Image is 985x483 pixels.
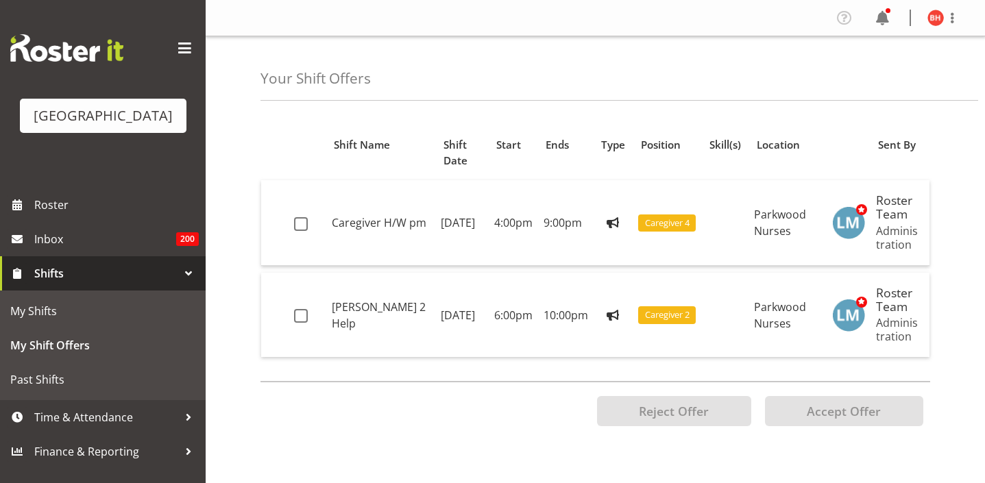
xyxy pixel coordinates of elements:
[443,137,481,169] div: Shift Date
[326,273,435,358] td: [PERSON_NAME] 2 Help
[546,137,585,153] div: Ends
[832,206,865,239] img: lesley-mckenzie127.jpg
[639,403,709,419] span: Reject Offer
[34,407,178,428] span: Time & Attendance
[334,137,428,153] div: Shift Name
[489,273,538,358] td: 6:00pm
[34,106,173,126] div: [GEOGRAPHIC_DATA]
[765,396,923,426] button: Accept Offer
[876,224,919,251] p: Administration
[34,263,178,284] span: Shifts
[176,232,199,246] span: 200
[10,369,195,390] span: Past Shifts
[749,273,827,358] td: Parkwood Nurses
[749,180,827,266] td: Parkwood Nurses
[876,316,919,343] p: Administration
[3,328,202,362] a: My Shift Offers
[876,286,919,314] h5: Roster Team
[832,299,865,332] img: lesley-mckenzie127.jpg
[435,180,488,266] td: [DATE]
[876,194,919,221] h5: Roster Team
[260,71,371,86] h4: Your Shift Offers
[757,137,819,153] div: Location
[807,403,881,419] span: Accept Offer
[10,301,195,321] span: My Shifts
[3,294,202,328] a: My Shifts
[10,335,195,356] span: My Shift Offers
[601,137,625,153] div: Type
[709,137,741,153] div: Skill(s)
[34,441,178,462] span: Finance & Reporting
[496,137,530,153] div: Start
[641,137,694,153] div: Position
[645,308,690,321] span: Caregiver 2
[10,34,123,62] img: Rosterit website logo
[435,273,488,358] td: [DATE]
[597,396,751,426] button: Reject Offer
[326,180,435,266] td: Caregiver H/W pm
[3,362,202,397] a: Past Shifts
[489,180,538,266] td: 4:00pm
[927,10,944,26] img: briar-hughes10360.jpg
[34,229,176,249] span: Inbox
[645,216,690,230] span: Caregiver 4
[34,195,199,215] span: Roster
[878,137,921,153] div: Sent By
[538,180,594,266] td: 9:00pm
[538,273,594,358] td: 10:00pm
